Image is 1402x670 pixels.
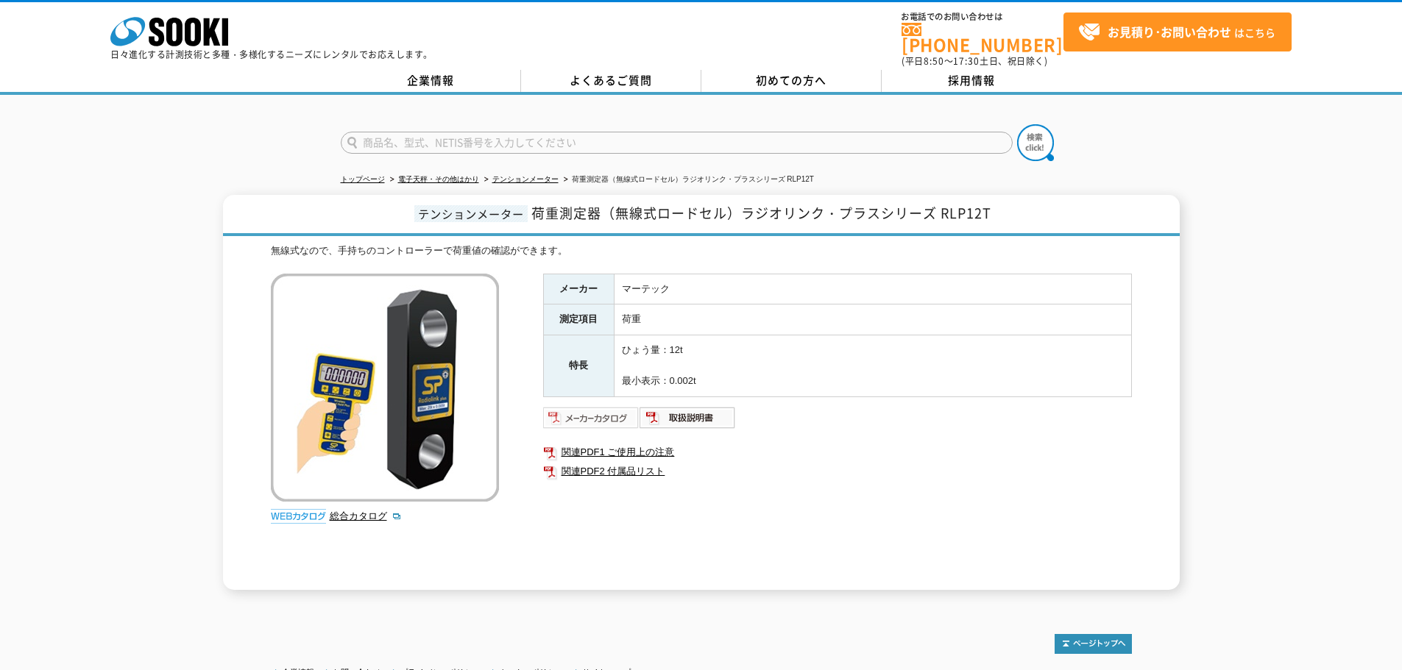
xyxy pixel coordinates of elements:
span: 8:50 [924,54,944,68]
img: メーカーカタログ [543,406,640,430]
a: テンションメーター [492,175,559,183]
strong: お見積り･お問い合わせ [1108,23,1231,40]
img: btn_search.png [1017,124,1054,161]
p: 日々進化する計測技術と多種・多様化するニーズにレンタルでお応えします。 [110,50,433,59]
li: 荷重測定器（無線式ロードセル）ラジオリンク・プラスシリーズ RLP12T [561,172,814,188]
a: 初めての方へ [701,70,882,92]
a: 企業情報 [341,70,521,92]
td: 荷重 [614,304,1131,335]
a: トップページ [341,175,385,183]
a: メーカーカタログ [543,416,640,427]
td: マーテック [614,274,1131,304]
a: よくあるご質問 [521,70,701,92]
td: ひょう量：12t 最小表示：0.002t [614,335,1131,396]
a: [PHONE_NUMBER] [902,23,1063,53]
a: 関連PDF2 付属品リスト [543,462,1132,481]
input: 商品名、型式、NETIS番号を入力してください [341,132,1013,154]
img: トップページへ [1055,634,1132,654]
span: 初めての方へ [756,72,826,88]
img: webカタログ [271,509,326,524]
a: 関連PDF1 ご使用上の注意 [543,443,1132,462]
th: メーカー [543,274,614,304]
img: 荷重測定器（無線式ロードセル）ラジオリンク・プラスシリーズ RLP12T [271,274,499,502]
a: 取扱説明書 [640,416,736,427]
th: 特長 [543,335,614,396]
img: 取扱説明書 [640,406,736,430]
span: お電話でのお問い合わせは [902,13,1063,21]
a: お見積り･お問い合わせはこちら [1063,13,1292,51]
span: (平日 ～ 土日、祝日除く) [902,54,1047,68]
span: はこちら [1078,21,1275,43]
span: テンションメーター [414,205,528,222]
th: 測定項目 [543,304,614,335]
a: 採用情報 [882,70,1062,92]
a: 電子天秤・その他はかり [398,175,479,183]
div: 無線式なので、手持ちのコントローラーで荷重値の確認ができます。 [271,243,1132,259]
span: 荷重測定器（無線式ロードセル）ラジオリンク・プラスシリーズ RLP12T [531,203,991,223]
a: 総合カタログ [330,510,402,521]
span: 17:30 [953,54,980,68]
